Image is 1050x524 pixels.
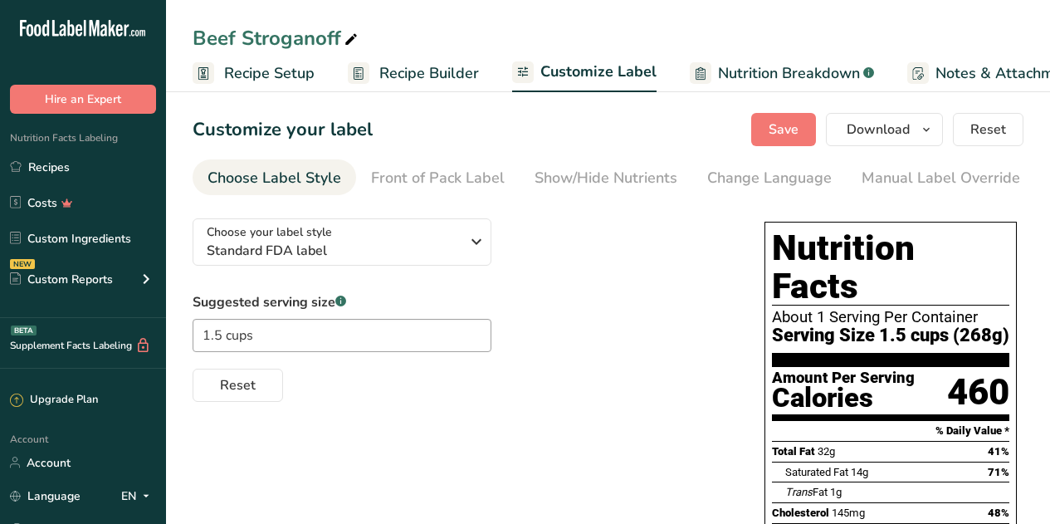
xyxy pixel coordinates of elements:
[785,486,813,498] i: Trans
[826,113,943,146] button: Download
[785,486,828,498] span: Fat
[772,386,915,410] div: Calories
[10,392,98,409] div: Upgrade Plan
[785,466,848,478] span: Saturated Fat
[512,53,657,93] a: Customize Label
[830,486,842,498] span: 1g
[193,218,491,266] button: Choose your label style Standard FDA label
[988,445,1009,458] span: 41%
[772,326,875,346] span: Serving Size
[772,309,1009,326] div: About 1 Serving Per Container
[751,113,816,146] button: Save
[832,507,865,519] span: 145mg
[988,466,1009,478] span: 71%
[11,326,37,335] div: BETA
[379,62,479,85] span: Recipe Builder
[207,241,460,261] span: Standard FDA label
[540,61,657,83] span: Customize Label
[818,445,835,458] span: 32g
[10,259,35,269] div: NEW
[10,482,81,511] a: Language
[10,85,156,114] button: Hire an Expert
[10,271,113,288] div: Custom Reports
[208,167,341,189] div: Choose Label Style
[220,375,256,395] span: Reset
[772,421,1009,441] section: % Daily Value *
[851,466,868,478] span: 14g
[847,120,910,140] span: Download
[862,167,1020,189] div: Manual Label Override
[994,468,1033,507] iframe: Intercom live chat
[207,223,332,241] span: Choose your label style
[718,62,860,85] span: Nutrition Breakdown
[535,167,677,189] div: Show/Hide Nutrients
[348,55,479,92] a: Recipe Builder
[193,23,361,53] div: Beef Stroganoff
[224,62,315,85] span: Recipe Setup
[772,229,1009,306] h1: Nutrition Facts
[193,292,491,312] label: Suggested serving size
[707,167,832,189] div: Change Language
[193,55,315,92] a: Recipe Setup
[772,370,915,386] div: Amount Per Serving
[970,120,1006,140] span: Reset
[772,507,829,519] span: Cholesterol
[121,486,156,506] div: EN
[769,120,798,140] span: Save
[947,370,1009,414] div: 460
[371,167,505,189] div: Front of Pack Label
[988,507,1009,519] span: 48%
[193,116,373,144] h1: Customize your label
[879,326,1009,346] span: 1.5 cups (268g)
[772,445,815,458] span: Total Fat
[690,55,874,92] a: Nutrition Breakdown
[193,369,283,402] button: Reset
[953,113,1023,146] button: Reset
